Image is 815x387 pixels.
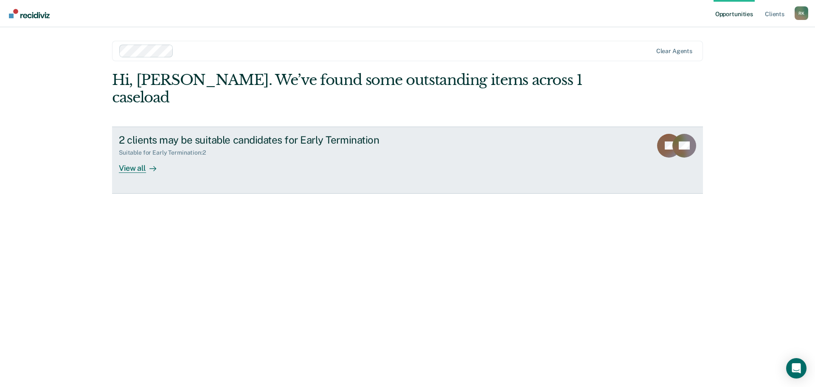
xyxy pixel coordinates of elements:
[656,48,692,55] div: Clear agents
[795,6,808,20] button: Profile dropdown button
[119,156,166,173] div: View all
[112,127,703,194] a: 2 clients may be suitable candidates for Early TerminationSuitable for Early Termination:2View all
[119,149,213,156] div: Suitable for Early Termination : 2
[786,358,807,379] div: Open Intercom Messenger
[9,9,50,18] img: Recidiviz
[112,71,585,106] div: Hi, [PERSON_NAME]. We’ve found some outstanding items across 1 caseload
[119,134,417,146] div: 2 clients may be suitable candidates for Early Termination
[795,6,808,20] div: R K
